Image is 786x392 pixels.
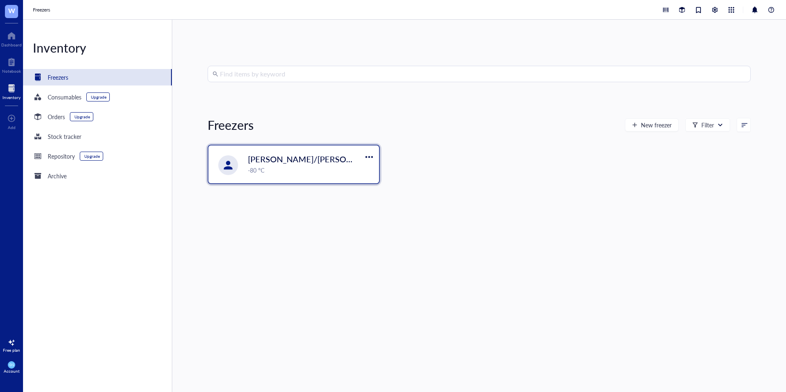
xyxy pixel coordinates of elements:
[8,125,16,130] div: Add
[23,108,172,125] a: OrdersUpgrade
[48,73,68,82] div: Freezers
[2,55,21,74] a: Notebook
[48,92,81,101] div: Consumables
[9,363,14,367] span: OS
[33,6,52,14] a: Freezers
[91,95,106,99] div: Upgrade
[248,153,383,165] span: [PERSON_NAME]/[PERSON_NAME]
[23,148,172,164] a: RepositoryUpgrade
[23,69,172,85] a: Freezers
[1,42,22,47] div: Dashboard
[8,5,15,16] span: W
[48,132,81,141] div: Stock tracker
[23,39,172,56] div: Inventory
[248,166,374,175] div: -80 °C
[23,128,172,145] a: Stock tracker
[4,369,20,374] div: Account
[625,118,679,131] button: New freezer
[1,29,22,47] a: Dashboard
[23,168,172,184] a: Archive
[701,120,714,129] div: Filter
[23,89,172,105] a: ConsumablesUpgrade
[48,152,75,161] div: Repository
[208,117,254,133] div: Freezers
[3,348,20,353] div: Free plan
[74,114,90,119] div: Upgrade
[2,69,21,74] div: Notebook
[2,82,21,100] a: Inventory
[48,112,65,121] div: Orders
[641,122,672,128] span: New freezer
[48,171,67,180] div: Archive
[84,154,100,159] div: Upgrade
[2,95,21,100] div: Inventory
